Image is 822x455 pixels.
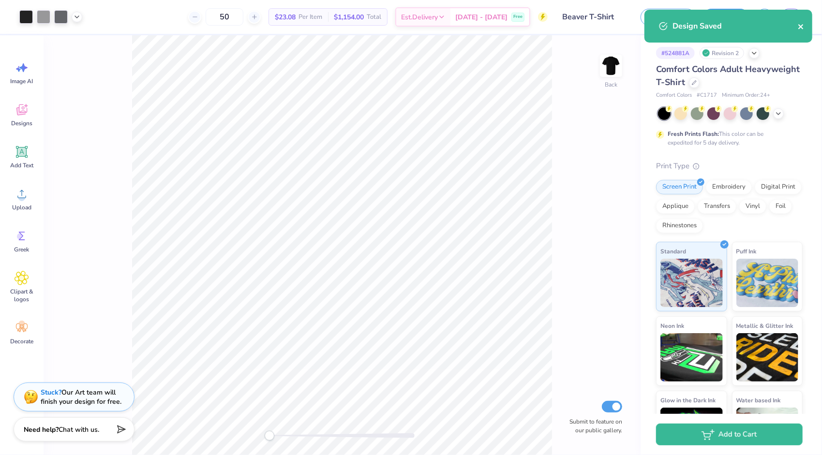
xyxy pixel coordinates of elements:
span: Free [513,14,523,20]
span: Designs [11,119,32,127]
div: Applique [656,199,695,214]
span: Comfort Colors Adult Heavyweight T-Shirt [656,63,800,88]
div: Screen Print [656,180,703,194]
span: Minimum Order: 24 + [722,91,770,100]
button: close [798,20,805,32]
span: Est. Delivery [401,12,438,22]
span: # C1717 [697,91,717,100]
span: $23.08 [275,12,296,22]
span: Per Item [299,12,322,22]
strong: Need help? [24,425,59,434]
span: Glow in the Dark Ink [660,395,716,405]
span: Neon Ink [660,321,684,331]
div: Embroidery [706,180,752,194]
span: Metallic & Glitter Ink [736,321,793,331]
div: Rhinestones [656,219,703,233]
span: Decorate [10,338,33,345]
img: Puff Ink [736,259,799,307]
div: # 524881A [656,47,695,59]
strong: Fresh Prints Flash: [668,130,719,138]
span: Puff Ink [736,246,757,256]
div: Back [605,80,617,89]
label: Submit to feature on our public gallery. [564,417,622,435]
img: Back [601,56,621,75]
button: Save as [641,9,696,26]
div: Our Art team will finish your design for free. [41,388,121,406]
span: Chat with us. [59,425,99,434]
div: Design Saved [673,20,798,32]
strong: Stuck? [41,388,61,397]
button: Add to Cart [656,424,803,445]
span: Add Text [10,161,33,169]
img: Standard [660,259,723,307]
span: Image AI [11,77,33,85]
img: Neon Ink [660,333,723,382]
span: Greek [15,246,30,253]
span: Total [367,12,381,22]
div: This color can be expedited for 5 day delivery. [668,130,787,147]
img: Metallic & Glitter Ink [736,333,799,382]
span: Water based Ink [736,395,781,405]
span: Standard [660,246,686,256]
span: [DATE] - [DATE] [455,12,508,22]
div: Transfers [698,199,736,214]
div: Revision 2 [700,47,744,59]
span: $1,154.00 [334,12,364,22]
div: Accessibility label [265,431,274,440]
div: Vinyl [739,199,766,214]
div: Foil [769,199,792,214]
span: Comfort Colors [656,91,692,100]
input: – – [206,8,243,26]
div: Digital Print [755,180,802,194]
div: Print Type [656,161,803,172]
span: Upload [12,204,31,211]
input: Untitled Design [555,7,626,27]
span: Clipart & logos [6,288,38,303]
